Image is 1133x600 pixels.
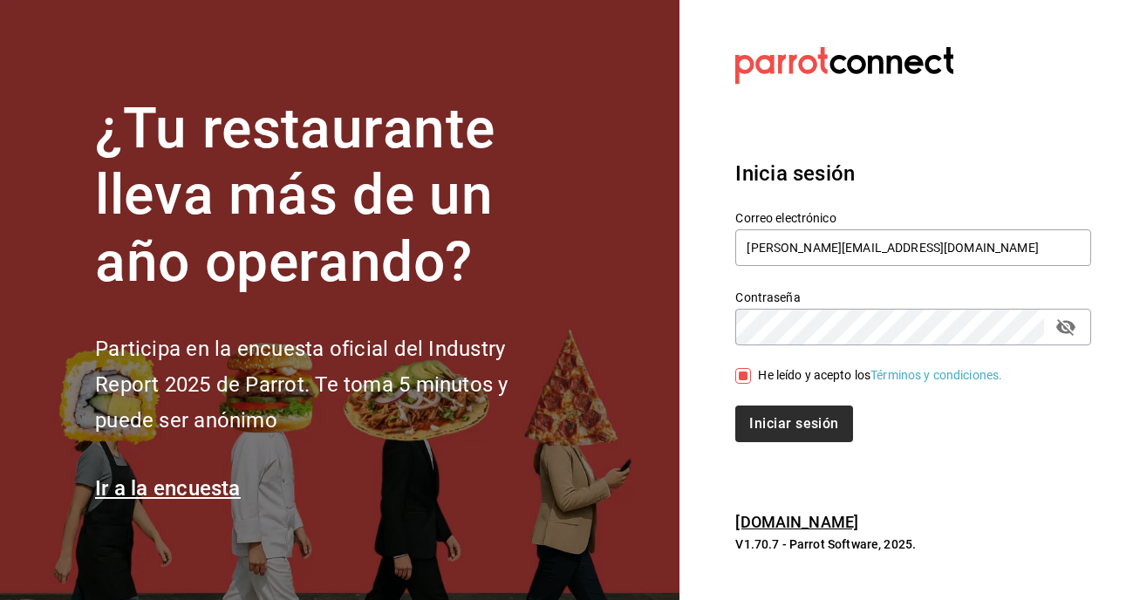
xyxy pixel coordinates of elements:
p: V1.70.7 - Parrot Software, 2025. [735,535,1091,553]
button: passwordField [1051,312,1081,342]
label: Contraseña [735,290,1091,303]
h3: Inicia sesión [735,158,1091,189]
button: Iniciar sesión [735,406,852,442]
a: Términos y condiciones. [870,368,1002,382]
a: Ir a la encuesta [95,476,241,501]
h1: ¿Tu restaurante lleva más de un año operando? [95,96,566,297]
div: He leído y acepto los [758,366,1002,385]
a: [DOMAIN_NAME] [735,513,858,531]
h2: Participa en la encuesta oficial del Industry Report 2025 de Parrot. Te toma 5 minutos y puede se... [95,331,566,438]
label: Correo electrónico [735,211,1091,223]
input: Ingresa tu correo electrónico [735,229,1091,266]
